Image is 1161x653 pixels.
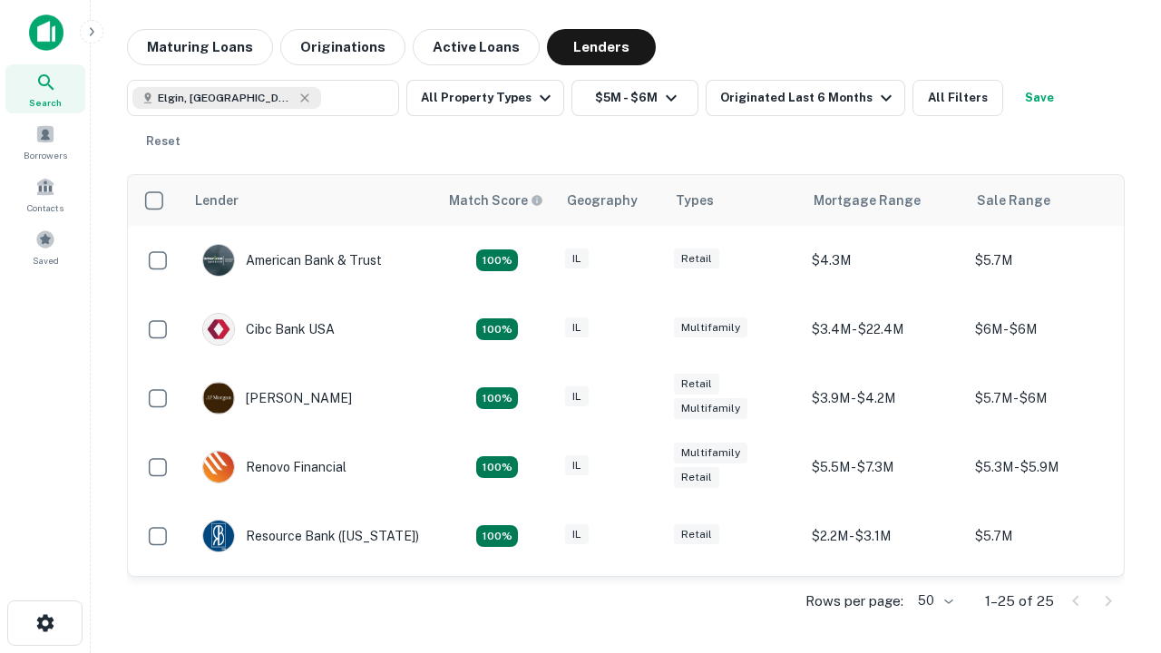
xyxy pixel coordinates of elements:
button: Lenders [547,29,656,65]
div: Lender [195,190,239,211]
h6: Match Score [449,190,540,210]
span: Contacts [27,200,63,215]
p: Rows per page: [805,590,903,612]
div: Multifamily [674,398,747,419]
div: Retail [674,374,719,395]
button: All Filters [912,80,1003,116]
span: Saved [33,253,59,268]
a: Saved [5,222,85,271]
button: $5M - $6M [571,80,698,116]
span: Borrowers [24,148,67,162]
th: Mortgage Range [803,175,966,226]
div: Matching Properties: 4, hasApolloMatch: undefined [476,387,518,409]
div: Mortgage Range [814,190,921,211]
div: Types [676,190,714,211]
td: $4.3M [803,226,966,295]
td: $5.7M [966,226,1129,295]
th: Sale Range [966,175,1129,226]
div: Matching Properties: 7, hasApolloMatch: undefined [476,249,518,271]
td: $2.2M - $3.1M [803,502,966,570]
img: picture [203,245,234,276]
button: Active Loans [413,29,540,65]
td: $4M [803,570,966,639]
td: $3.9M - $4.2M [803,364,966,433]
td: $5.7M [966,502,1129,570]
td: $5.6M [966,570,1129,639]
div: IL [565,455,589,476]
a: Search [5,64,85,113]
div: Multifamily [674,443,747,463]
div: [PERSON_NAME] [202,382,352,414]
th: Capitalize uses an advanced AI algorithm to match your search with the best lender. The match sco... [438,175,556,226]
div: Geography [567,190,638,211]
div: IL [565,386,589,407]
div: Retail [674,524,719,545]
button: Originated Last 6 Months [706,80,905,116]
img: picture [203,521,234,551]
button: All Property Types [406,80,564,116]
p: 1–25 of 25 [985,590,1054,612]
div: Renovo Financial [202,451,346,483]
div: Retail [674,467,719,488]
img: picture [203,383,234,414]
div: IL [565,317,589,338]
td: $6M - $6M [966,295,1129,364]
td: $5.5M - $7.3M [803,433,966,502]
div: Capitalize uses an advanced AI algorithm to match your search with the best lender. The match sco... [449,190,543,210]
span: Search [29,95,62,110]
div: Matching Properties: 4, hasApolloMatch: undefined [476,318,518,340]
button: Maturing Loans [127,29,273,65]
button: Reset [134,123,192,160]
th: Types [665,175,803,226]
a: Borrowers [5,117,85,166]
div: Resource Bank ([US_STATE]) [202,520,419,552]
div: IL [565,249,589,269]
iframe: Chat Widget [1070,450,1161,537]
div: IL [565,524,589,545]
button: Originations [280,29,405,65]
td: $3.4M - $22.4M [803,295,966,364]
div: Sale Range [977,190,1050,211]
img: capitalize-icon.png [29,15,63,51]
a: Contacts [5,170,85,219]
div: 50 [911,588,956,614]
div: Retail [674,249,719,269]
td: $5.3M - $5.9M [966,433,1129,502]
th: Lender [184,175,438,226]
td: $5.7M - $6M [966,364,1129,433]
div: Cibc Bank USA [202,313,335,346]
div: Multifamily [674,317,747,338]
img: picture [203,452,234,482]
div: American Bank & Trust [202,244,382,277]
button: Save your search to get updates of matches that match your search criteria. [1010,80,1068,116]
div: Matching Properties: 4, hasApolloMatch: undefined [476,525,518,547]
img: picture [203,314,234,345]
th: Geography [556,175,665,226]
span: Elgin, [GEOGRAPHIC_DATA], [GEOGRAPHIC_DATA] [158,90,294,106]
div: Originated Last 6 Months [720,87,897,109]
div: Matching Properties: 4, hasApolloMatch: undefined [476,456,518,478]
